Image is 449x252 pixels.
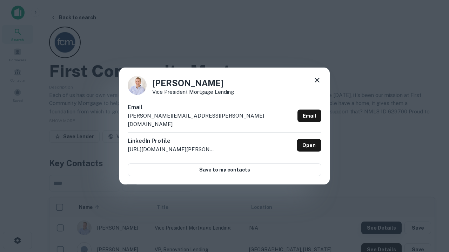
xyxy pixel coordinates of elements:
h6: LinkedIn Profile [128,137,215,145]
p: Vice President Mortgage Lending [152,89,234,94]
button: Save to my contacts [128,163,321,176]
a: Open [297,139,321,152]
p: [URL][DOMAIN_NAME][PERSON_NAME] [128,145,215,154]
iframe: Chat Widget [414,196,449,230]
a: Email [297,110,321,122]
h4: [PERSON_NAME] [152,77,234,89]
p: [PERSON_NAME][EMAIL_ADDRESS][PERSON_NAME][DOMAIN_NAME] [128,112,295,128]
h6: Email [128,103,295,112]
img: 1520878720083 [128,76,147,95]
